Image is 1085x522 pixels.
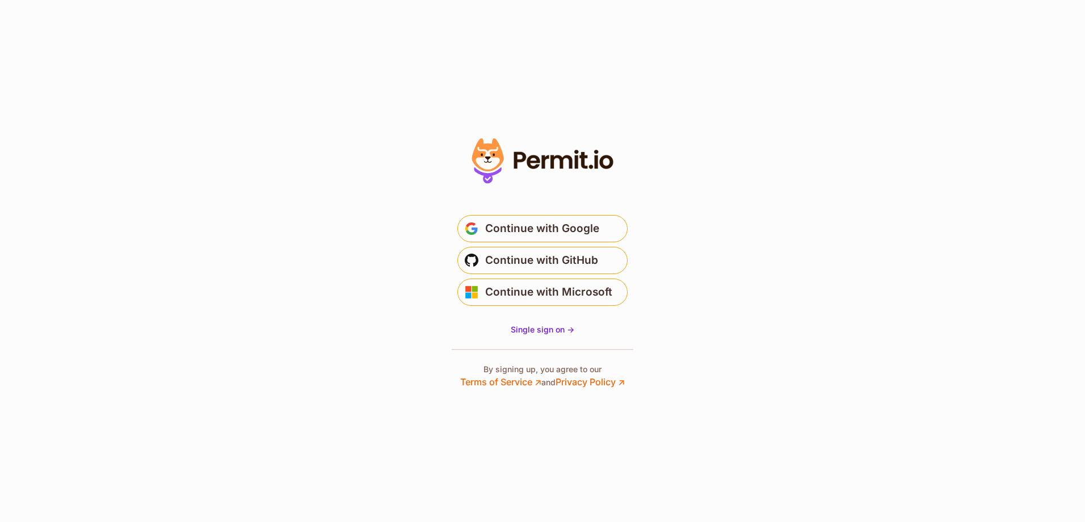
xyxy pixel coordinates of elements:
a: Single sign on -> [511,324,574,335]
span: Single sign on -> [511,325,574,334]
span: Continue with GitHub [485,251,598,270]
button: Continue with Google [457,215,628,242]
span: Continue with Microsoft [485,283,612,301]
button: Continue with Microsoft [457,279,628,306]
p: By signing up, you agree to our and [460,364,625,389]
a: Privacy Policy ↗ [556,376,625,388]
a: Terms of Service ↗ [460,376,541,388]
span: Continue with Google [485,220,599,238]
button: Continue with GitHub [457,247,628,274]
